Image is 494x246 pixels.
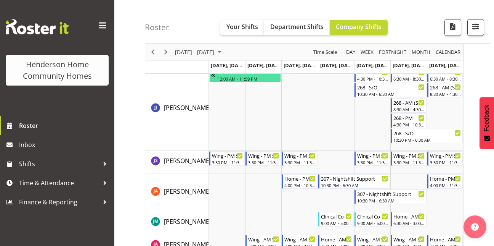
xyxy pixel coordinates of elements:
div: Wing - PM Support 1 [393,152,424,159]
a: [PERSON_NAME] [164,187,211,196]
span: calendar [435,47,461,57]
button: Filter Shifts [467,19,484,36]
button: Time Scale [312,47,338,57]
div: Jess Aracan"s event - Home - PM Support 2 Begin From Wednesday, September 10, 2025 at 4:00:00 PM ... [282,174,317,189]
div: Wing - PM Support 1 [284,152,315,159]
div: 268 - S/O [357,83,425,91]
button: Company Shifts [330,20,388,35]
div: Next [159,44,172,60]
div: Janen Jamodiong"s event - 268 - AM (Sat/Sun) Begin From Saturday, September 13, 2025 at 8:30:00 A... [391,98,426,113]
div: Janen Jamodiong"s event - 268 - PM Begin From Saturday, September 13, 2025 at 4:30:00 PM GMT+12:0... [391,113,426,128]
div: 307 - Nightshift Support [321,175,388,182]
td: Johanna Molina resource [145,211,209,234]
div: 8:30 AM - 4:30 PM [430,91,461,97]
span: [DATE], [DATE] [356,62,391,69]
div: 3:30 PM - 11:30 PM [393,159,424,165]
div: 3:30 PM - 11:30 PM [248,159,279,165]
div: Jess Aracan"s event - 307 - Nightshift Support Begin From Friday, September 12, 2025 at 10:30:00 ... [354,189,427,204]
div: 9:00 AM - 5:00 PM [321,220,352,226]
div: Janen Jamodiong"s event - Annual Begin From Monday, September 1, 2025 at 12:00:00 AM GMT+12:00 En... [209,68,281,82]
div: 12:00 AM - 11:59 PM [218,76,279,82]
span: Roster [19,120,111,131]
div: Home - PM Support 1 (Sat/Sun) [430,175,461,182]
div: Home - AM Support 1 [430,235,461,243]
div: Janeth Sison"s event - Wing - PM Support 1 Begin From Wednesday, September 10, 2025 at 3:30:00 PM... [282,151,317,166]
span: [DATE], [DATE] [284,62,318,69]
div: 10:30 PM - 6:30 AM [321,182,388,188]
a: [PERSON_NAME] [164,217,211,226]
div: Janen Jamodiong"s event - 268 - S/O Begin From Friday, September 12, 2025 at 10:30:00 PM GMT+12:0... [354,83,427,97]
span: Feedback [483,105,490,131]
div: Wing - AM Support 2 [248,235,279,243]
span: Time & Attendance [19,177,99,189]
div: Wing - PM Support 1 [212,152,243,159]
div: Home - AM Support 3 [321,235,352,243]
span: Department Shifts [270,23,324,31]
div: Janeth Sison"s event - Wing - PM Support 1 Begin From Friday, September 12, 2025 at 3:30:00 PM GM... [354,151,390,166]
span: Shifts [19,158,99,170]
div: Home - AM Support 2 [393,212,424,220]
div: Clinical Co-ordinator [321,212,352,220]
span: [DATE], [DATE] [320,62,355,69]
button: Your Shifts [220,20,264,35]
div: Johanna Molina"s event - Clinical Co-ordinator Begin From Friday, September 12, 2025 at 9:00:00 A... [354,212,390,227]
div: Janeth Sison"s event - Wing - PM Support 1 Begin From Monday, September 8, 2025 at 3:30:00 PM GMT... [209,151,245,166]
td: Jess Aracan resource [145,173,209,211]
div: Wing - AM Support 1 [393,235,424,243]
div: Janen Jamodiong"s event - 268 - AM (Sat/Sun) Begin From Sunday, September 14, 2025 at 8:30:00 AM ... [427,83,463,97]
img: help-xxl-2.png [471,223,479,231]
div: Wing - PM Support 1 [430,152,461,159]
div: Johanna Molina"s event - Clinical Co-ordinator Begin From Thursday, September 11, 2025 at 9:00:00... [318,212,354,227]
div: 307 - Nightshift Support [357,190,425,197]
a: [PERSON_NAME] [164,103,211,112]
div: 9:00 AM - 5:00 PM [357,220,388,226]
div: 10:30 PM - 6:30 AM [357,91,425,97]
div: Home - PM Support 2 [284,175,315,182]
div: 268 - S/O [393,129,461,137]
button: Timeline Week [359,47,375,57]
button: Feedback - Show survey [480,97,494,149]
div: 10:30 PM - 6:30 AM [393,137,461,143]
button: Department Shifts [264,20,330,35]
div: 6:30 AM - 3:00 PM [393,220,424,226]
span: Company Shifts [336,23,382,31]
div: Wing - PM Support 1 [357,152,388,159]
div: 4:30 PM - 10:30 PM [393,121,424,128]
span: Your Shifts [226,23,258,31]
div: Janeth Sison"s event - Wing - PM Support 1 Begin From Sunday, September 14, 2025 at 3:30:00 PM GM... [427,151,463,166]
span: [DATE] - [DATE] [174,47,215,57]
span: [PERSON_NAME] [164,187,211,196]
div: 8:30 AM - 4:30 PM [393,106,424,112]
span: [DATE], [DATE] [211,62,245,69]
div: Janen Jamodiong"s event - 268 - PM Begin From Friday, September 12, 2025 at 4:30:00 PM GMT+12:00 ... [354,68,390,82]
span: Finance & Reporting [19,196,99,208]
td: Janeth Sison resource [145,151,209,173]
span: [PERSON_NAME] [164,217,211,226]
div: Janeth Sison"s event - Wing - PM Support 1 Begin From Tuesday, September 9, 2025 at 3:30:00 PM GM... [245,151,281,166]
div: 3:30 PM - 11:30 PM [212,159,243,165]
div: 4:30 PM - 10:30 PM [357,76,388,82]
div: 4:00 PM - 11:30 PM [430,182,461,188]
div: Henderson Home Community Homes [13,59,101,82]
button: Timeline Month [411,47,432,57]
button: Previous [148,47,158,57]
span: [DATE], [DATE] [429,62,464,69]
div: Jess Aracan"s event - 307 - Nightshift Support Begin From Thursday, September 11, 2025 at 10:30:0... [318,174,390,189]
span: [DATE], [DATE] [393,62,427,69]
div: 6:30 AM - 8:30 AM [430,76,461,82]
a: [PERSON_NAME] [164,156,211,165]
div: 268 - PM [393,114,424,121]
button: Download a PDF of the roster according to the set date range. [444,19,461,36]
div: Johanna Molina"s event - Home - AM Support 2 Begin From Saturday, September 13, 2025 at 6:30:00 A... [391,212,426,227]
div: Janeth Sison"s event - Wing - PM Support 1 Begin From Saturday, September 13, 2025 at 3:30:00 PM ... [391,151,426,166]
div: Jess Aracan"s event - Home - PM Support 1 (Sat/Sun) Begin From Sunday, September 14, 2025 at 4:00... [427,174,463,189]
h4: Roster [145,23,169,32]
div: Wing - AM Support 2 [284,235,315,243]
div: 6:30 AM - 8:30 AM [393,76,424,82]
div: 3:30 PM - 11:30 PM [284,159,315,165]
div: 268 - AM (Sat/Sun) [393,99,424,106]
div: 268 - AM (Sat/Sun) [430,83,461,91]
div: Janen Jamodiong"s event - 268 - S/O Begin From Saturday, September 13, 2025 at 10:30:00 PM GMT+12... [391,129,463,143]
td: Janen Jamodiong resource [145,67,209,151]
